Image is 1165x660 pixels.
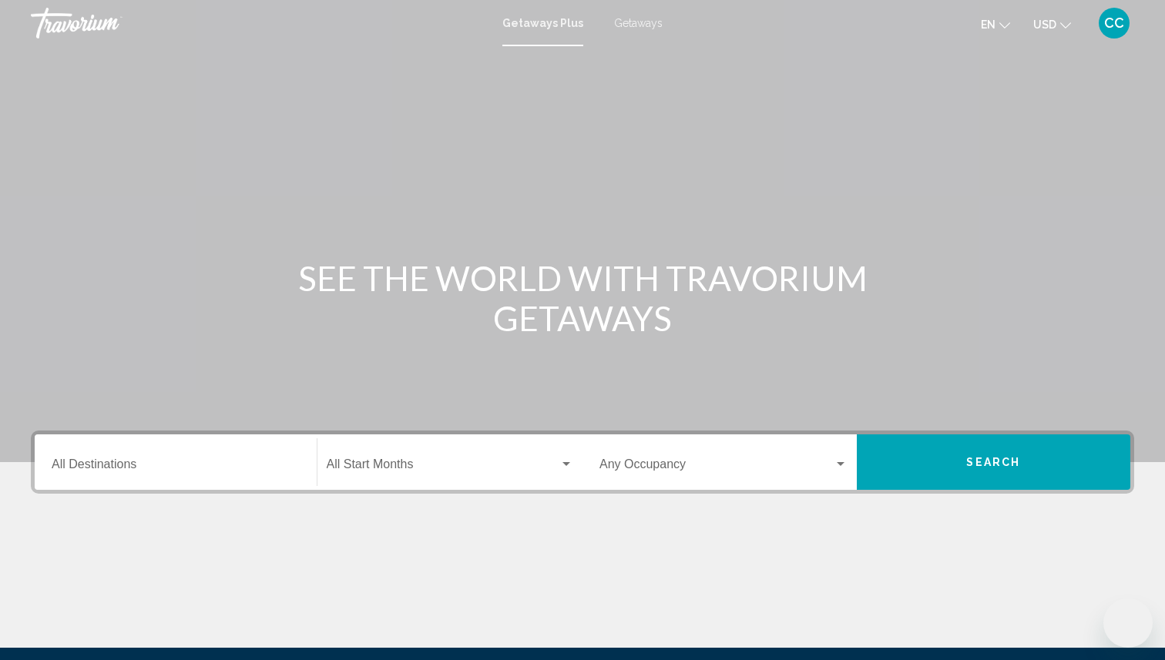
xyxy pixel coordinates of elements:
[857,434,1131,490] button: Search
[294,258,871,338] h1: SEE THE WORLD WITH TRAVORIUM GETAWAYS
[502,17,583,29] a: Getaways Plus
[1033,13,1071,35] button: Change currency
[1104,15,1124,31] span: CC
[35,434,1130,490] div: Search widget
[614,17,663,29] a: Getaways
[31,8,487,39] a: Travorium
[981,18,995,31] span: en
[1033,18,1056,31] span: USD
[981,13,1010,35] button: Change language
[1094,7,1134,39] button: User Menu
[1103,598,1153,648] iframe: Button to launch messaging window
[966,457,1020,469] span: Search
